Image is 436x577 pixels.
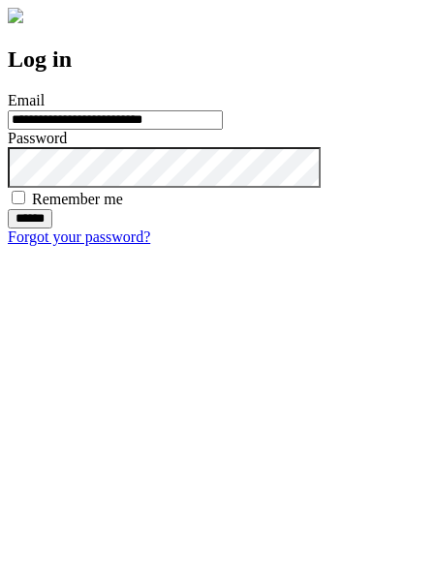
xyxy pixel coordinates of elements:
[8,92,45,108] label: Email
[8,130,67,146] label: Password
[8,46,428,73] h2: Log in
[8,228,150,245] a: Forgot your password?
[8,8,23,23] img: logo-4e3dc11c47720685a147b03b5a06dd966a58ff35d612b21f08c02c0306f2b779.png
[32,191,123,207] label: Remember me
